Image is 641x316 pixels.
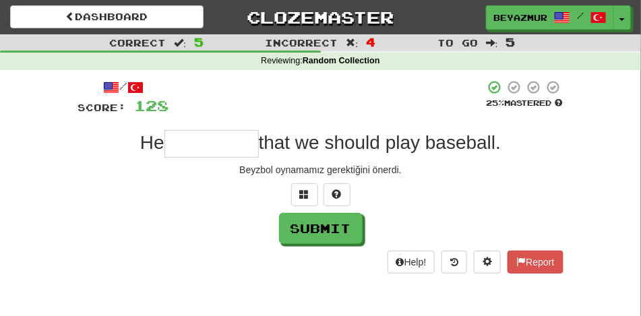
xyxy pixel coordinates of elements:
[140,132,164,153] span: He
[366,35,375,49] span: 4
[135,97,169,114] span: 128
[506,35,516,49] span: 5
[78,163,563,177] div: Beyzbol oynamamız gerektiğini önerdi.
[266,37,338,49] span: Incorrect
[441,251,467,274] button: Round history (alt+y)
[78,80,169,96] div: /
[291,183,318,206] button: Switch sentence to multiple choice alt+p
[259,132,501,153] span: that we should play baseball.
[78,102,127,113] span: Score:
[303,56,380,65] strong: Random Collection
[485,98,563,108] div: Mastered
[10,5,204,28] a: Dashboard
[346,38,359,47] span: :
[508,251,563,274] button: Report
[109,37,166,49] span: Correct
[493,11,547,24] span: beyazmurti
[577,11,584,20] span: /
[194,35,204,49] span: 5
[437,37,478,49] span: To go
[324,183,350,206] button: Single letter hint - you only get 1 per sentence and score half the points! alt+h
[486,5,614,30] a: beyazmurti /
[486,38,498,47] span: :
[224,5,417,29] a: Clozemaster
[388,251,435,274] button: Help!
[279,213,363,244] button: Submit
[486,98,504,107] span: 25 %
[174,38,186,47] span: :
